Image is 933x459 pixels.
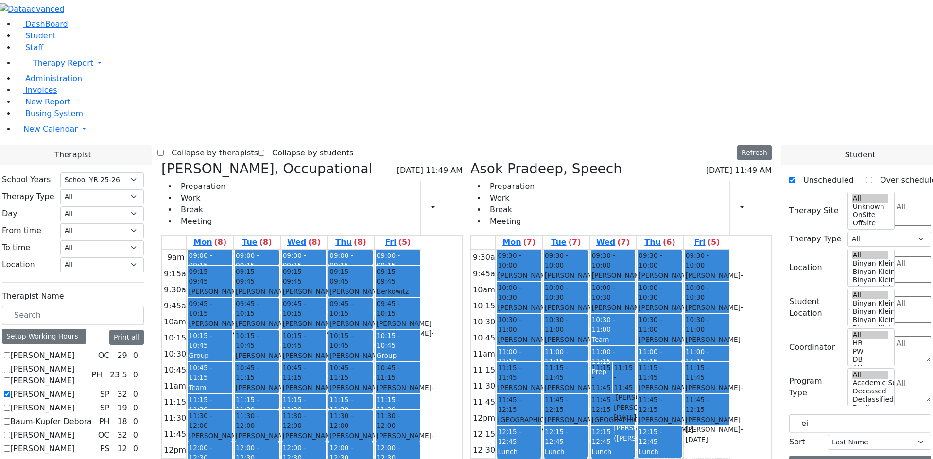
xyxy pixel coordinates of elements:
label: Therapy Site [789,205,839,217]
div: Lunch [639,447,681,457]
div: Prep [592,367,634,376]
div: 10:30am [471,316,510,328]
span: 09:45 - 10:15 [236,299,278,319]
span: 10:00 - 10:30 [639,283,681,303]
div: SP [96,389,114,400]
div: [PERSON_NAME] [545,383,587,403]
div: [PERSON_NAME] [PERSON_NAME] [189,319,231,348]
span: 12:15 - 12:45 [545,428,568,445]
label: Baum-Kupfer Debora [10,416,92,427]
span: 09:30 - 10:00 [592,251,634,271]
span: - [DATE] [686,336,743,353]
a: Therapy Report [16,53,933,73]
label: Location [789,262,822,273]
textarea: Search [895,336,931,362]
div: 0 [131,416,140,427]
span: DashBoard [25,19,68,29]
label: (8) [354,237,366,248]
span: 10:15 - 10:45 [329,331,372,351]
div: 9:45am [162,300,195,312]
span: 11:15 - 11:45 [592,363,612,392]
a: Invoices [16,85,57,95]
div: [PERSON_NAME] [592,425,634,444]
div: 29 [115,350,129,361]
span: New Report [25,97,70,106]
div: [PERSON_NAME] [PERSON_NAME] [686,415,728,444]
div: [PERSON_NAME] [686,335,728,355]
div: 11:15am [162,396,201,408]
div: [PERSON_NAME] [639,303,681,323]
span: Administration [25,74,82,83]
div: Group [377,351,419,360]
div: Delete [457,200,463,216]
div: [PERSON_NAME] [545,415,587,435]
div: OC [94,429,114,441]
span: 09:30 - 10:00 [686,251,728,271]
div: [PERSON_NAME] [639,271,681,290]
label: (8) [214,237,227,248]
div: 18 [115,416,129,427]
div: Lunch [498,447,540,457]
div: Delete [766,200,772,216]
a: August 27, 2025 [285,236,323,249]
span: 09:15 - 09:45 [236,267,278,287]
div: 10am [162,316,188,328]
span: 09:30 - 10:00 [545,251,587,271]
div: PS [96,443,114,455]
div: [PERSON_NAME] [498,335,540,355]
div: 10:15am [471,300,510,312]
label: Student Location [789,296,842,319]
span: Student [25,31,56,40]
span: 09:15 - 09:45 [329,267,372,287]
span: 11:15 - 11:45 [639,363,681,383]
div: [PERSON_NAME] [592,271,634,290]
span: 10:45 - 11:15 [329,363,372,383]
option: Deceased [852,387,889,395]
span: 11:30 - 12:00 [236,411,278,431]
label: (7) [523,237,536,248]
input: Search [789,414,931,433]
label: [PERSON_NAME] [10,389,75,400]
label: (5) [708,237,720,248]
span: [GEOGRAPHIC_DATA] [498,415,567,425]
div: 32 [115,429,129,441]
div: [PERSON_NAME] [498,383,540,403]
span: 11:15 - 11:30 [283,396,306,413]
option: PW [852,347,889,356]
label: [PERSON_NAME] [10,429,75,441]
div: [PERSON_NAME] [686,303,728,323]
div: OC [94,350,114,361]
span: 09:15 - 09:45 [283,267,325,287]
div: [PERSON_NAME] [377,383,419,403]
div: [PERSON_NAME] [PERSON_NAME] [639,415,681,444]
span: 09:15 - 09:45 [377,267,419,287]
span: - [DATE] [377,329,434,347]
option: Binyan Klein 5 [852,259,889,268]
div: 11:15am [471,364,510,376]
textarea: Search [895,376,931,402]
a: August 29, 2025 [692,236,722,249]
div: 12:15pm [471,428,510,440]
div: [PERSON_NAME] [283,351,325,371]
button: Print all [109,330,144,345]
span: 10:00 - 10:30 [498,283,540,303]
div: [PERSON_NAME] [377,431,419,451]
div: 9:45am [471,268,504,280]
div: Group [189,351,231,360]
a: DashBoard [16,19,68,29]
span: 09:45 - 10:15 [189,299,231,319]
label: School Years [2,174,51,186]
a: August 25, 2025 [501,236,537,249]
div: Setup [757,200,762,216]
span: Therapist [54,149,91,161]
div: [PERSON_NAME] [329,319,372,339]
label: Therapy Type [789,233,842,245]
div: 11am [471,348,497,360]
label: [PERSON_NAME] [10,402,75,414]
span: 11:00 - 11:15 [498,348,521,365]
span: 11:00 - 11:15 [545,348,568,365]
option: DB [852,356,889,364]
span: 11:00 - 11:15 [639,348,662,365]
label: Coordinator [789,341,835,353]
span: - [DATE] [686,304,743,321]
